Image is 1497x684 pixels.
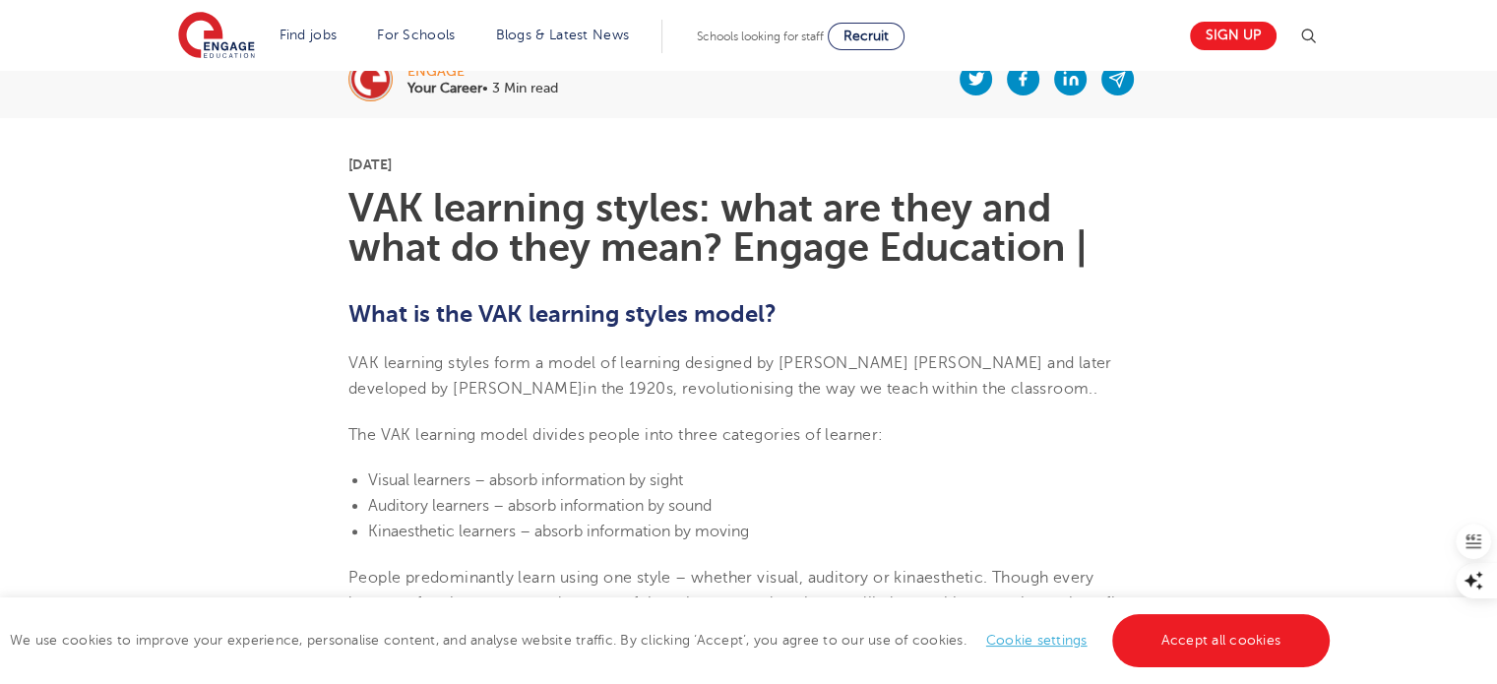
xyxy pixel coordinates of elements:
[843,29,889,43] span: Recruit
[496,28,630,42] a: Blogs & Latest News
[348,569,1120,639] span: People predominantly learn using one style – whether visual, auditory or kinaesthetic. Though eve...
[368,471,683,489] span: Visual learners – absorb information by sight
[178,12,255,61] img: Engage Education
[348,354,1112,398] span: VAK learning styles form a model of learning designed by [PERSON_NAME] [PERSON_NAME] and later de...
[583,380,1092,398] span: in the 1920s, revolutionising the way we teach within the classroom.
[348,157,1149,171] p: [DATE]
[986,633,1088,648] a: Cookie settings
[1190,22,1277,50] a: Sign up
[348,426,883,444] span: The VAK learning model divides people into three categories of learner:
[1112,614,1331,667] a: Accept all cookies
[828,23,904,50] a: Recruit
[697,30,824,43] span: Schools looking for staff
[368,523,749,540] span: Kinaesthetic learners – absorb information by moving
[407,82,558,95] p: • 3 Min read
[368,497,712,515] span: Auditory learners – absorb information by sound
[377,28,455,42] a: For Schools
[348,300,777,328] b: What is the VAK learning styles model?
[280,28,338,42] a: Find jobs
[10,633,1335,648] span: We use cookies to improve your experience, personalise content, and analyse website traffic. By c...
[407,81,482,95] b: Your Career
[348,189,1149,268] h1: VAK learning styles: what are they and what do they mean? Engage Education |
